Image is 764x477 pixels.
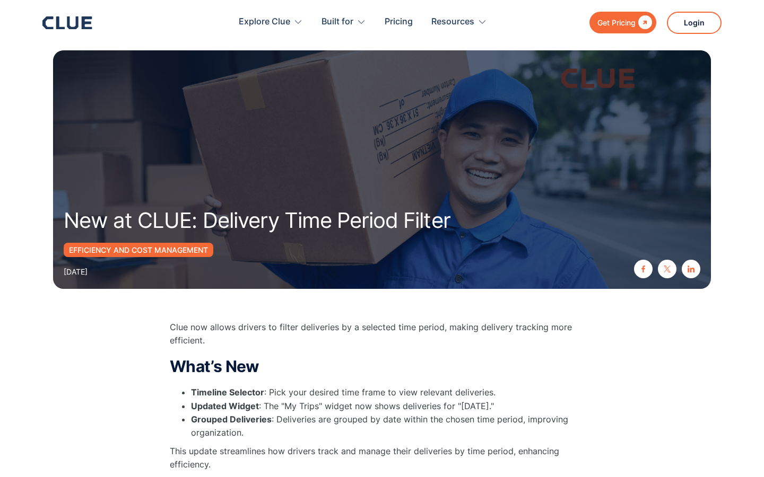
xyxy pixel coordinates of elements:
div: Get Pricing [597,16,636,29]
div: Built for [322,5,366,39]
li: : Pick your desired time frame to view relevant deliveries. [191,386,594,399]
div: Built for [322,5,353,39]
strong: Updated Widget [191,401,259,411]
li: : The "My Trips" widget now shows deliveries for "[DATE]." [191,400,594,413]
li: : Deliveries are grouped by date within the chosen time period, improving organization. [191,413,594,439]
a: Login [667,12,722,34]
div: [DATE] [64,265,88,278]
a: Get Pricing [589,12,656,33]
div:  [636,16,652,29]
div: Resources [431,5,487,39]
div: Resources [431,5,474,39]
strong: Timeline Selector [191,387,264,397]
div: Explore Clue [239,5,290,39]
a: Pricing [385,5,413,39]
strong: What’s New [170,357,259,376]
img: facebook icon [640,266,647,272]
h1: New at CLUE: Delivery Time Period Filter [64,209,509,232]
div: Explore Clue [239,5,303,39]
img: twitter X icon [664,266,671,272]
p: This update streamlines how drivers track and manage their deliveries by time period, enhancing e... [170,445,594,471]
a: Efficiency and Cost Management [64,243,213,257]
img: linkedin icon [688,266,694,272]
p: Clue now allows drivers to filter deliveries by a selected time period, making delivery tracking ... [170,321,594,347]
strong: Grouped Deliveries [191,414,272,425]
